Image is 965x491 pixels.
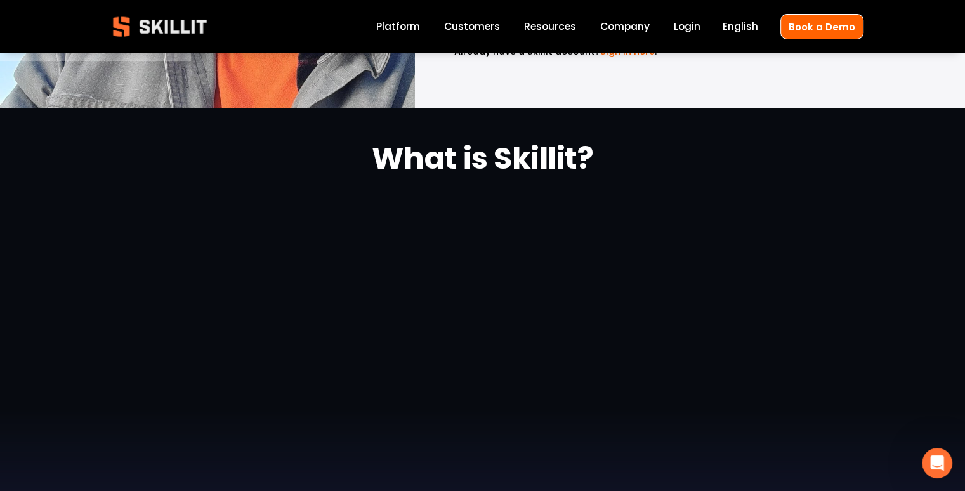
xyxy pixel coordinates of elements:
[11,12,135,30] strong: Member Since: [DATE]
[454,44,735,59] p: .
[444,18,500,36] a: Customers
[922,448,952,478] iframe: Intercom live chat
[674,18,700,36] a: Login
[524,19,576,34] span: Resources
[102,8,218,46] img: Skillit
[723,18,758,36] div: language picker
[454,45,600,58] span: Already have a Skillit account?
[600,18,650,36] a: Company
[376,18,420,36] a: Platform
[723,19,758,34] span: English
[524,18,576,36] a: folder dropdown
[600,45,655,58] a: Sign in here
[780,14,863,39] a: Book a Demo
